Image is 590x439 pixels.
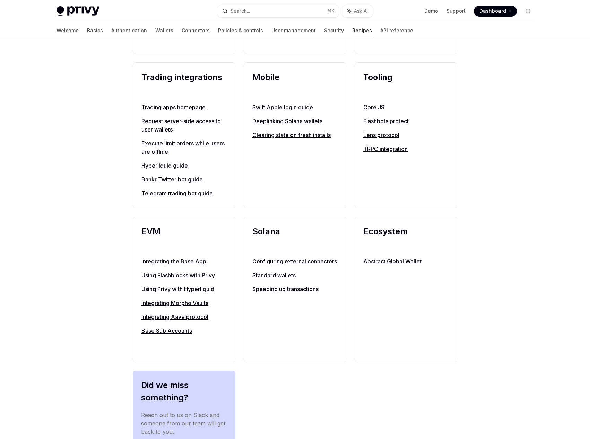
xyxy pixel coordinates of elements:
[252,225,338,250] h2: Solana
[271,22,316,39] a: User management
[57,22,79,39] a: Welcome
[363,131,449,139] a: Lens protocol
[57,6,99,16] img: light logo
[231,7,250,15] div: Search...
[217,5,339,17] button: Search...⌘K
[363,145,449,153] a: TRPC integration
[324,22,344,39] a: Security
[141,313,227,321] a: Integrating Aave protocol
[141,271,227,279] a: Using Flashblocks with Privy
[155,22,173,39] a: Wallets
[141,257,227,265] a: Integrating the Base App
[141,103,227,111] a: Trading apps homepage
[479,8,506,15] span: Dashboard
[141,189,227,197] a: Telegram trading bot guide
[111,22,147,39] a: Authentication
[141,285,227,293] a: Using Privy with Hyperliquid
[474,6,517,17] a: Dashboard
[342,5,373,17] button: Ask AI
[363,225,449,250] h2: Ecosystem
[446,8,466,15] a: Support
[252,103,338,111] a: Swift Apple login guide
[363,117,449,125] a: Flashbots protect
[252,257,338,265] a: Configuring external connectors
[141,117,227,134] a: Request server-side access to user wallets
[327,8,335,14] span: ⌘ K
[252,285,338,293] a: Speeding up transactions
[354,8,368,15] span: Ask AI
[363,103,449,111] a: Core JS
[141,379,227,404] h2: Did we miss something?
[252,117,338,125] a: Deeplinking Solana wallets
[363,71,449,96] h2: Tooling
[218,22,263,39] a: Policies & controls
[352,22,372,39] a: Recipes
[182,22,210,39] a: Connectors
[252,71,338,96] h2: Mobile
[252,271,338,279] a: Standard wallets
[141,139,227,156] a: Execute limit orders while users are offline
[141,225,227,250] h2: EVM
[141,71,227,96] h2: Trading integrations
[522,6,533,17] button: Toggle dark mode
[141,327,227,335] a: Base Sub Accounts
[363,257,449,265] a: Abstract Global Wallet
[141,299,227,307] a: Integrating Morpho Vaults
[141,161,227,170] a: Hyperliquid guide
[424,8,438,15] a: Demo
[87,22,103,39] a: Basics
[380,22,413,39] a: API reference
[141,175,227,184] a: Bankr Twitter bot guide
[252,131,338,139] a: Clearing state on fresh installs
